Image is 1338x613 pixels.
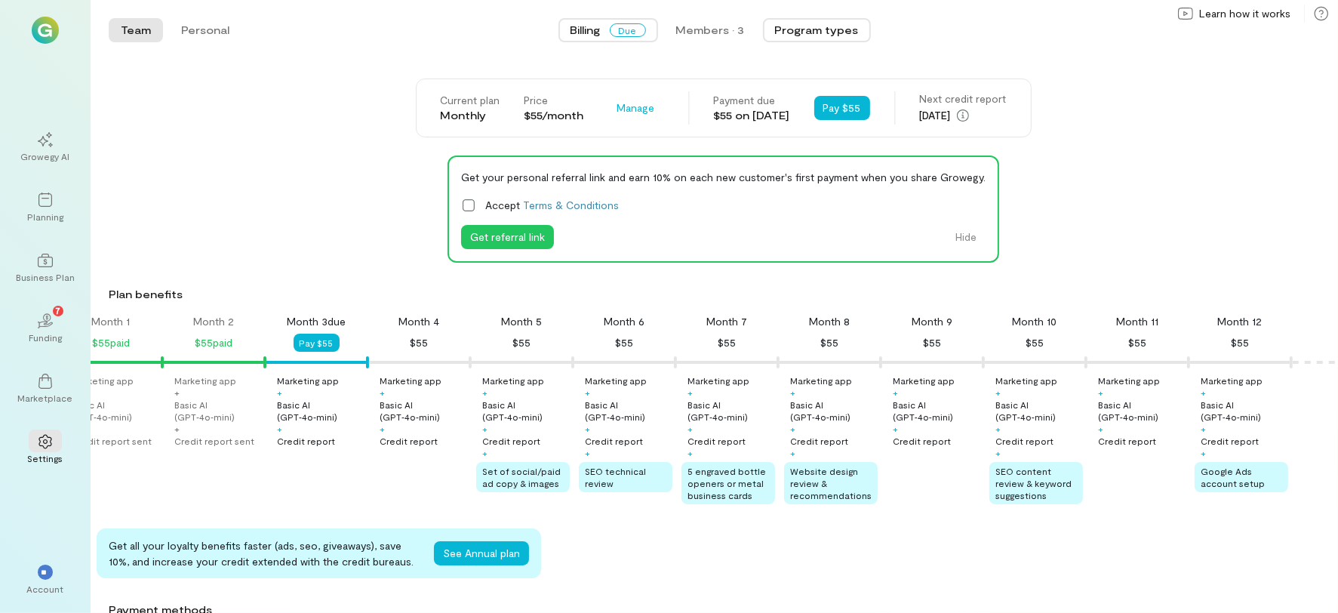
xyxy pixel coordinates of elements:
[920,91,1007,106] div: Next credit report
[687,399,775,423] div: Basic AI (GPT‑4o‑mini)
[461,225,554,249] button: Get referral link
[524,108,584,123] div: $55/month
[27,211,63,223] div: Planning
[174,435,254,447] div: Credit report sent
[687,466,766,501] span: 5 engraved bottle openers or metal business cards
[814,96,870,120] button: Pay $55
[174,423,180,435] div: +
[72,435,152,447] div: Credit report sent
[512,334,531,352] div: $55
[820,334,838,352] div: $55
[21,150,70,162] div: Growegy AI
[790,435,848,447] div: Credit report
[610,23,646,37] span: Due
[109,18,163,42] button: Team
[18,362,72,416] a: Marketplace
[27,583,64,595] div: Account
[72,374,134,387] div: Marketing app
[995,399,1083,423] div: Basic AI (GPT‑4o‑mini)
[294,334,340,352] button: Pay $55
[946,225,986,249] button: Hide
[18,241,72,295] a: Business Plan
[1098,435,1156,447] div: Credit report
[109,287,1332,302] div: Plan benefits
[482,447,488,459] div: +
[195,334,232,352] div: $55 paid
[995,435,1053,447] div: Credit report
[615,334,633,352] div: $55
[585,374,647,387] div: Marketing app
[995,447,1001,459] div: +
[687,387,693,399] div: +
[995,466,1072,501] span: SEO content review & keyword suggestions
[16,271,75,283] div: Business Plan
[893,423,898,435] div: +
[920,106,1007,125] div: [DATE]
[714,108,790,123] div: $55 on [DATE]
[501,314,542,329] div: Month 5
[482,399,570,423] div: Basic AI (GPT‑4o‑mini)
[923,334,941,352] div: $55
[92,314,131,329] div: Month 1
[608,96,664,120] div: Manage
[995,387,1001,399] div: +
[1201,374,1263,387] div: Marketing app
[558,18,658,42] button: BillingDue
[277,423,282,435] div: +
[287,314,346,329] div: Month 3 due
[763,18,871,42] button: Program types
[1199,6,1290,21] span: Learn how it works
[1116,314,1158,329] div: Month 11
[482,374,544,387] div: Marketing app
[380,387,385,399] div: +
[482,435,540,447] div: Credit report
[893,374,955,387] div: Marketing app
[706,314,747,329] div: Month 7
[687,435,746,447] div: Credit report
[56,303,61,317] span: 7
[790,387,795,399] div: +
[1218,314,1263,329] div: Month 12
[585,387,590,399] div: +
[277,399,364,423] div: Basic AI (GPT‑4o‑mini)
[790,447,795,459] div: +
[809,314,850,329] div: Month 8
[28,452,63,464] div: Settings
[790,423,795,435] div: +
[718,334,736,352] div: $55
[790,374,852,387] div: Marketing app
[92,334,130,352] div: $55 paid
[109,538,422,569] div: Get all your loyalty benefits faster (ads, seo, giveaways), save 10%, and increase your credit ex...
[1026,334,1044,352] div: $55
[893,435,951,447] div: Credit report
[676,23,745,38] div: Members · 3
[912,314,952,329] div: Month 9
[585,399,672,423] div: Basic AI (GPT‑4o‑mini)
[604,314,644,329] div: Month 6
[714,93,790,108] div: Payment due
[18,301,72,356] a: Funding
[277,435,335,447] div: Credit report
[995,423,1001,435] div: +
[174,374,236,387] div: Marketing app
[524,93,584,108] div: Price
[410,334,428,352] div: $55
[893,399,980,423] div: Basic AI (GPT‑4o‑mini)
[585,466,646,488] span: SEO technical review
[1098,387,1103,399] div: +
[72,399,159,423] div: Basic AI (GPT‑4o‑mini)
[380,435,438,447] div: Credit report
[174,399,262,423] div: Basic AI (GPT‑4o‑mini)
[1201,447,1206,459] div: +
[585,435,643,447] div: Credit report
[995,374,1057,387] div: Marketing app
[380,374,441,387] div: Marketing app
[1098,399,1186,423] div: Basic AI (GPT‑4o‑mini)
[277,374,339,387] div: Marketing app
[380,423,385,435] div: +
[790,399,878,423] div: Basic AI (GPT‑4o‑mini)
[687,447,693,459] div: +
[398,314,439,329] div: Month 4
[1098,374,1160,387] div: Marketing app
[1013,314,1057,329] div: Month 10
